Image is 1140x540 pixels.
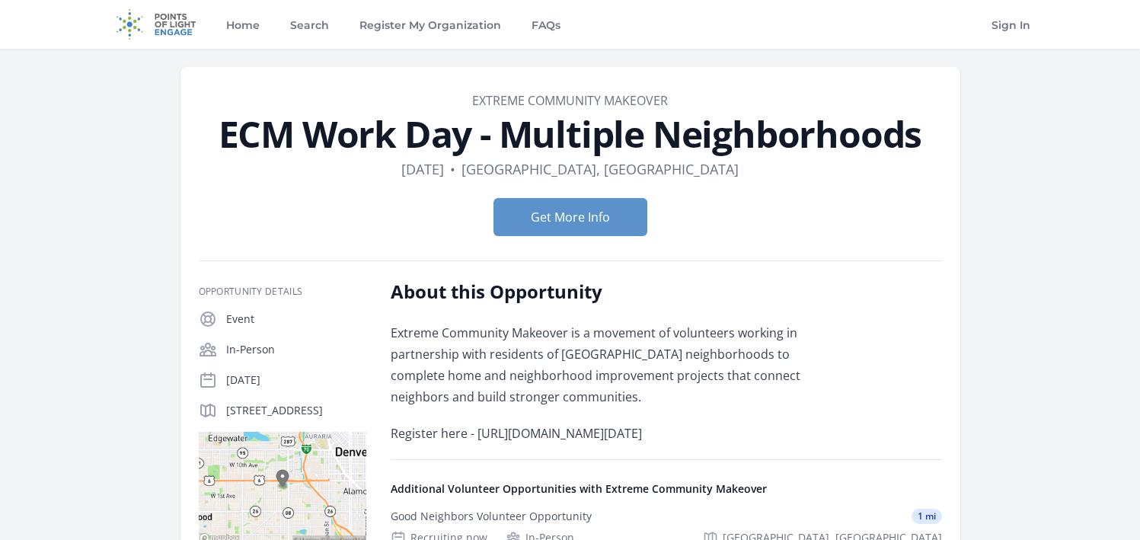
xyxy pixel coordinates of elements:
[226,372,366,388] p: [DATE]
[391,322,836,407] p: Extreme Community Makeover is a movement of volunteers working in partnership with residents of [...
[391,280,836,304] h2: About this Opportunity
[226,342,366,357] p: In-Person
[912,509,942,524] span: 1 mi
[450,158,455,180] div: •
[199,286,366,298] h3: Opportunity Details
[391,423,836,444] p: Register here - [URL][DOMAIN_NAME][DATE]
[472,92,668,109] a: Extreme Community Makeover
[199,116,942,152] h1: ECM Work Day - Multiple Neighborhoods
[391,509,592,524] div: Good Neighbors Volunteer Opportunity
[226,312,366,327] p: Event
[493,198,647,236] button: Get More Info
[401,158,444,180] dd: [DATE]
[226,403,366,418] p: [STREET_ADDRESS]
[461,158,739,180] dd: [GEOGRAPHIC_DATA], [GEOGRAPHIC_DATA]
[391,481,942,497] h4: Additional Volunteer Opportunities with Extreme Community Makeover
